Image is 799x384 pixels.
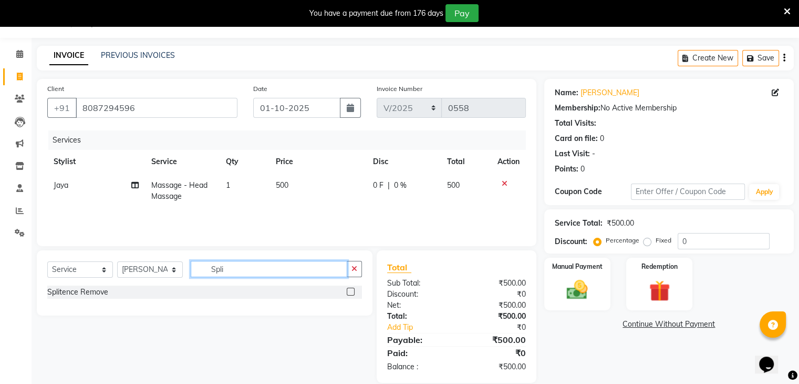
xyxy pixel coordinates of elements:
[379,278,456,289] div: Sub Total:
[49,46,88,65] a: INVOICE
[555,87,578,98] div: Name:
[441,150,491,174] th: Total
[755,342,788,373] iframe: chat widget
[394,180,407,191] span: 0 %
[373,180,383,191] span: 0 F
[151,180,207,201] span: Massage - Head Massage
[552,262,603,271] label: Manual Payment
[379,322,469,333] a: Add Tip
[379,347,456,359] div: Paid:
[101,50,175,60] a: PREVIOUS INVOICES
[491,150,526,174] th: Action
[47,84,64,94] label: Client
[377,84,422,94] label: Invoice Number
[226,180,230,190] span: 1
[555,236,587,247] div: Discount:
[642,278,677,304] img: _gift.svg
[388,180,390,191] span: |
[555,148,590,159] div: Last Visit:
[145,150,220,174] th: Service
[656,236,671,245] label: Fixed
[555,133,598,144] div: Card on file:
[47,287,108,298] div: Splitence Remove
[456,361,534,372] div: ₹500.00
[220,150,269,174] th: Qty
[555,218,603,229] div: Service Total:
[367,150,441,174] th: Disc
[749,184,779,200] button: Apply
[191,261,347,277] input: Search or Scan
[631,184,745,200] input: Enter Offer / Coupon Code
[546,319,792,330] a: Continue Without Payment
[742,50,779,66] button: Save
[555,103,600,114] div: Membership:
[555,186,631,197] div: Coupon Code
[76,98,237,118] input: Search by Name/Mobile/Email/Code
[600,133,604,144] div: 0
[456,300,534,311] div: ₹500.00
[379,361,456,372] div: Balance :
[641,262,678,271] label: Redemption
[456,278,534,289] div: ₹500.00
[580,164,585,175] div: 0
[456,347,534,359] div: ₹0
[456,311,534,322] div: ₹500.00
[607,218,634,229] div: ₹500.00
[269,150,367,174] th: Price
[48,130,534,150] div: Services
[555,103,783,114] div: No Active Membership
[555,164,578,175] div: Points:
[387,262,411,273] span: Total
[606,236,639,245] label: Percentage
[253,84,267,94] label: Date
[379,311,456,322] div: Total:
[447,180,460,190] span: 500
[47,150,145,174] th: Stylist
[580,87,639,98] a: [PERSON_NAME]
[379,289,456,300] div: Discount:
[379,300,456,311] div: Net:
[592,148,595,159] div: -
[456,289,534,300] div: ₹0
[456,334,534,346] div: ₹500.00
[276,180,288,190] span: 500
[678,50,738,66] button: Create New
[54,180,68,190] span: Jaya
[47,98,77,118] button: +91
[379,334,456,346] div: Payable:
[555,118,596,129] div: Total Visits:
[560,278,594,302] img: _cash.svg
[469,322,533,333] div: ₹0
[309,8,443,19] div: You have a payment due from 176 days
[445,4,479,22] button: Pay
